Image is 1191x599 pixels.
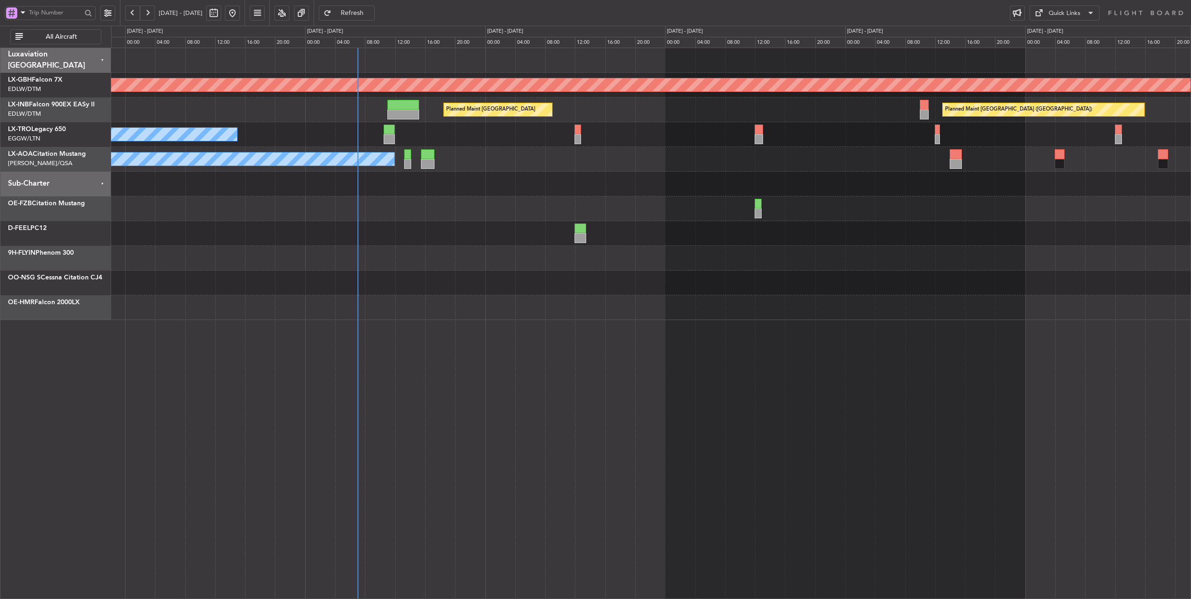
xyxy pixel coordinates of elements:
[8,77,32,83] span: LX-GBH
[8,101,95,108] a: LX-INBFalcon 900EX EASy II
[995,37,1025,48] div: 20:00
[395,37,425,48] div: 12:00
[8,134,40,143] a: EGGW/LTN
[1085,37,1115,48] div: 08:00
[155,37,185,48] div: 04:00
[125,37,155,48] div: 00:00
[8,151,33,157] span: LX-AOA
[785,37,815,48] div: 16:00
[307,28,343,35] div: [DATE] - [DATE]
[8,200,32,207] span: OE-FZB
[575,37,605,48] div: 12:00
[1049,9,1080,18] div: Quick Links
[446,103,535,117] div: Planned Maint [GEOGRAPHIC_DATA]
[1115,37,1145,48] div: 12:00
[8,225,47,231] a: D-FEELPC12
[8,299,35,306] span: OE-HMR
[365,37,395,48] div: 08:00
[8,126,66,132] a: LX-TROLegacy 650
[515,37,545,48] div: 04:00
[455,37,485,48] div: 20:00
[487,28,523,35] div: [DATE] - [DATE]
[945,103,1092,117] div: Planned Maint [GEOGRAPHIC_DATA] ([GEOGRAPHIC_DATA])
[8,274,41,281] span: OO-NSG S
[8,250,74,256] a: 9H-FLYINPhenom 300
[8,225,30,231] span: D-FEEL
[635,37,665,48] div: 20:00
[1145,37,1175,48] div: 16:00
[8,159,72,167] a: [PERSON_NAME]/QSA
[8,299,80,306] a: OE-HMRFalcon 2000LX
[305,37,335,48] div: 00:00
[319,6,375,21] button: Refresh
[935,37,965,48] div: 12:00
[1055,37,1085,48] div: 04:00
[1025,37,1055,48] div: 00:00
[755,37,785,48] div: 12:00
[127,28,163,35] div: [DATE] - [DATE]
[425,37,455,48] div: 16:00
[8,101,29,108] span: LX-INB
[8,151,86,157] a: LX-AOACitation Mustang
[335,37,365,48] div: 04:00
[815,37,845,48] div: 20:00
[8,126,31,132] span: LX-TRO
[8,110,41,118] a: EDLW/DTM
[185,37,215,48] div: 08:00
[333,10,371,16] span: Refresh
[965,37,995,48] div: 16:00
[245,37,275,48] div: 16:00
[25,34,98,40] span: All Aircraft
[8,274,102,281] a: OO-NSG SCessna Citation CJ4
[667,28,703,35] div: [DATE] - [DATE]
[10,29,101,44] button: All Aircraft
[845,37,875,48] div: 00:00
[275,37,305,48] div: 20:00
[1030,6,1100,21] button: Quick Links
[485,37,515,48] div: 00:00
[8,85,41,93] a: EDLW/DTM
[159,9,203,17] span: [DATE] - [DATE]
[29,6,82,20] input: Trip Number
[725,37,755,48] div: 08:00
[695,37,725,48] div: 04:00
[847,28,883,35] div: [DATE] - [DATE]
[1027,28,1063,35] div: [DATE] - [DATE]
[665,37,695,48] div: 00:00
[8,77,63,83] a: LX-GBHFalcon 7X
[875,37,905,48] div: 04:00
[905,37,935,48] div: 08:00
[215,37,245,48] div: 12:00
[545,37,575,48] div: 08:00
[605,37,635,48] div: 16:00
[8,200,85,207] a: OE-FZBCitation Mustang
[8,250,35,256] span: 9H-FLYIN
